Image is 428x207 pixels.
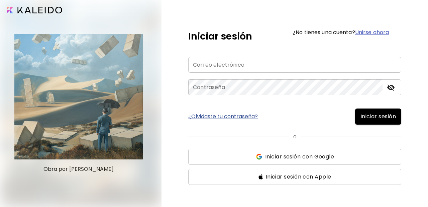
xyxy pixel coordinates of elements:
[265,153,334,161] span: Iniciar sesión con Google
[258,174,263,180] img: ss
[255,153,262,160] img: ss
[188,149,401,165] button: ssIniciar sesión con Google
[360,113,396,121] span: Iniciar sesión
[188,114,258,119] a: ¿Olvidaste tu contraseña?
[355,28,389,36] a: Unirse ahora
[385,82,397,93] button: toggle password visibility
[188,29,252,44] h5: Iniciar sesión
[293,133,297,141] p: o
[293,30,389,35] h6: ¿No tienes una cuenta?
[266,173,331,181] span: Iniciar sesión con Apple
[188,169,401,185] button: ssIniciar sesión con Apple
[355,109,401,125] button: Iniciar sesión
